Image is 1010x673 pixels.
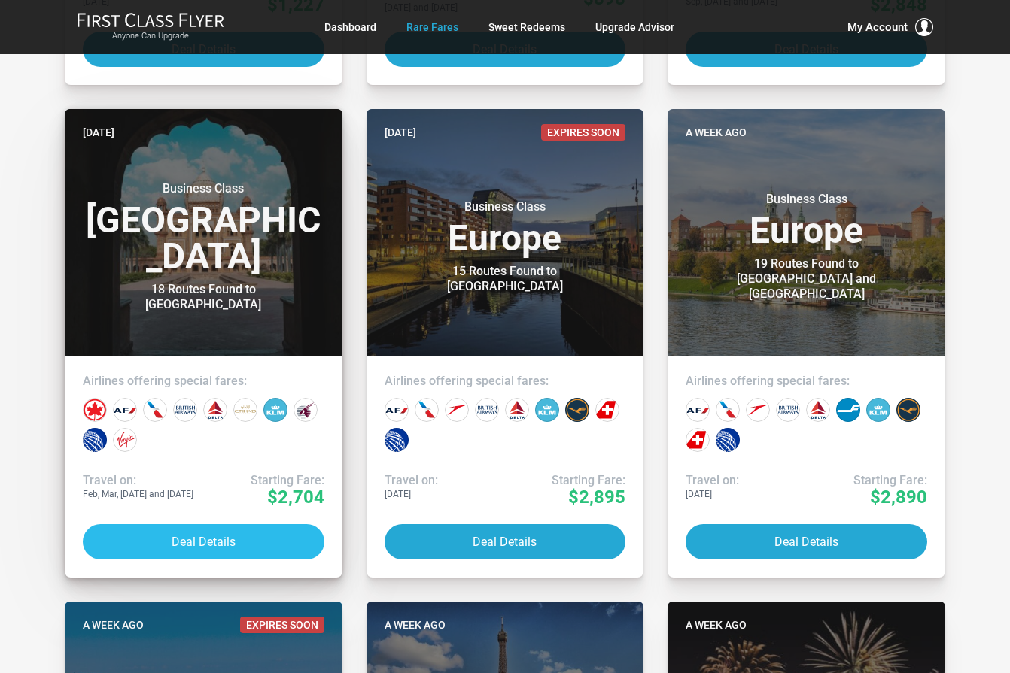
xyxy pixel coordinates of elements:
div: American Airlines [415,398,439,422]
button: Deal Details [385,524,626,559]
time: A week ago [385,617,446,633]
div: 15 Routes Found to [GEOGRAPHIC_DATA] [411,264,599,294]
time: A week ago [83,617,144,633]
img: First Class Flyer [77,12,224,28]
div: KLM [535,398,559,422]
time: [DATE] [83,124,114,141]
div: Lufthansa [565,398,589,422]
time: A week ago [686,124,747,141]
small: Business Class [411,199,599,214]
h3: Europe [686,192,927,249]
a: [DATE]Expires SoonBusiness ClassEurope15 Routes Found to [GEOGRAPHIC_DATA]Airlines offering speci... [367,109,644,578]
div: KLM [866,398,890,422]
div: American Airlines [143,398,167,422]
button: Deal Details [686,524,927,559]
div: Lufthansa [896,398,920,422]
a: Sweet Redeems [488,14,565,41]
div: 18 Routes Found to [GEOGRAPHIC_DATA] [109,282,297,312]
a: Dashboard [324,14,376,41]
div: Air France [385,398,409,422]
div: Austrian Airlines‎ [445,398,469,422]
h3: Europe [385,199,626,256]
div: Delta Airlines [505,398,529,422]
small: Business Class [713,192,901,207]
div: Air France [686,398,710,422]
a: Upgrade Advisor [595,14,674,41]
div: KLM [263,398,287,422]
a: First Class FlyerAnyone Can Upgrade [77,12,224,42]
div: Delta Airlines [203,398,227,422]
div: Qatar [294,398,318,422]
button: Deal Details [83,524,324,559]
div: Etihad [233,398,257,422]
div: American Airlines [716,398,740,422]
div: British Airways [776,398,800,422]
a: Rare Fares [406,14,458,41]
time: A week ago [686,617,747,633]
div: Swiss [595,398,619,422]
div: Air Canada [83,398,107,422]
div: Austrian Airlines‎ [746,398,770,422]
a: A week agoBusiness ClassEurope19 Routes Found to [GEOGRAPHIC_DATA] and [GEOGRAPHIC_DATA]Airlines ... [668,109,945,578]
small: Business Class [109,181,297,196]
div: United [83,428,107,452]
small: Anyone Can Upgrade [77,31,224,41]
div: Finnair [836,398,860,422]
time: [DATE] [385,124,416,141]
div: Swiss [686,428,710,452]
div: British Airways [475,398,499,422]
h4: Airlines offering special fares: [83,374,324,389]
div: United [716,428,740,452]
div: United [385,428,409,452]
div: Virgin Atlantic [113,428,137,452]
div: 19 Routes Found to [GEOGRAPHIC_DATA] and [GEOGRAPHIC_DATA] [713,256,901,302]
span: Expires Soon [541,124,625,141]
span: My Account [847,18,908,36]
h4: Airlines offering special fares: [385,374,626,389]
a: [DATE]Business Class[GEOGRAPHIC_DATA]18 Routes Found to [GEOGRAPHIC_DATA]Airlines offering specia... [65,109,342,578]
div: Air France [113,398,137,422]
h3: [GEOGRAPHIC_DATA] [83,181,324,274]
h4: Airlines offering special fares: [686,374,927,389]
div: British Airways [173,398,197,422]
div: Delta Airlines [806,398,830,422]
button: My Account [847,18,933,36]
span: Expires Soon [240,617,324,633]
